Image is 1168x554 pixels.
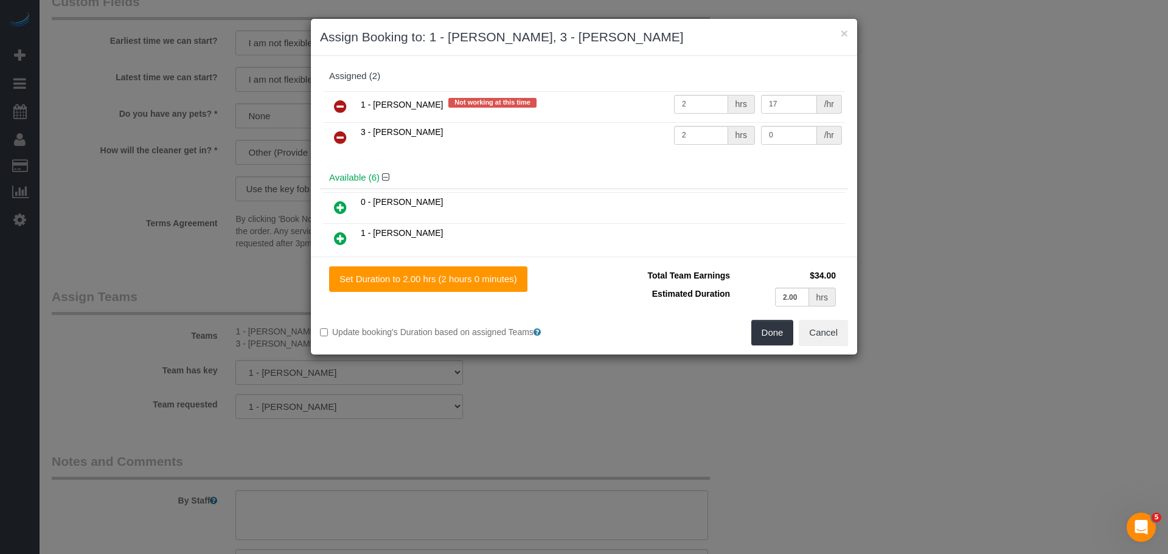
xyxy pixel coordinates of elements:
button: Done [751,320,794,345]
div: hrs [728,126,755,145]
h4: Available (6) [329,173,839,183]
span: 5 [1152,513,1161,522]
button: Set Duration to 2.00 hrs (2 hours 0 minutes) [329,266,527,292]
button: Cancel [799,320,848,345]
span: Estimated Duration [652,289,730,299]
span: Not working at this time [448,98,537,108]
label: Update booking's Duration based on assigned Teams [320,326,575,338]
span: 3 - [PERSON_NAME] [361,127,443,137]
div: /hr [817,126,842,145]
span: 0 - [PERSON_NAME] [361,197,443,207]
td: Total Team Earnings [593,266,733,285]
td: $34.00 [733,266,839,285]
span: 1 - [PERSON_NAME] [361,100,443,109]
div: hrs [728,95,755,114]
input: Update booking's Duration based on assigned Teams [320,328,328,336]
div: /hr [817,95,842,114]
span: 1 - [PERSON_NAME] [361,228,443,238]
iframe: Intercom live chat [1127,513,1156,542]
button: × [841,27,848,40]
h3: Assign Booking to: 1 - [PERSON_NAME], 3 - [PERSON_NAME] [320,28,848,46]
div: hrs [809,288,836,306]
div: Assigned (2) [329,71,839,81]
